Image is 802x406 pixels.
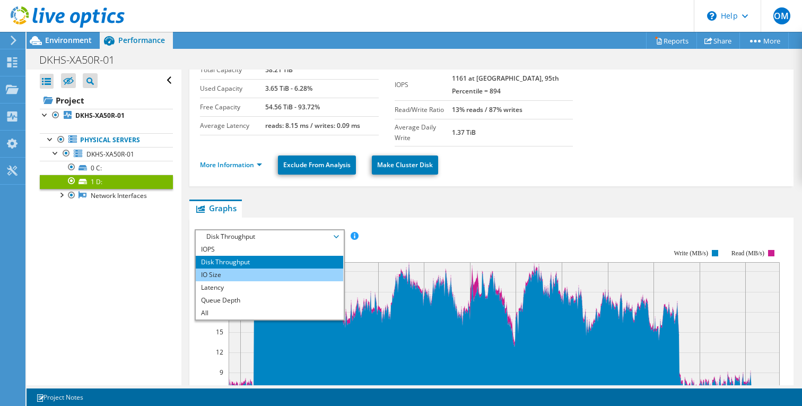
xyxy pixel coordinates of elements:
[34,54,131,66] h1: DKHS-XA50R-01
[118,35,165,45] span: Performance
[40,147,173,161] a: DKHS-XA50R-01
[265,121,360,130] b: reads: 8.15 ms / writes: 0.09 ms
[40,161,173,175] a: 0 C:
[265,84,312,93] b: 3.65 TiB - 6.28%
[216,327,223,336] text: 15
[196,243,343,256] li: IOPS
[40,109,173,123] a: DKHS-XA50R-01
[40,92,173,109] a: Project
[452,128,476,137] b: 1.37 TiB
[86,150,134,159] span: DKHS-XA50R-01
[201,230,337,243] span: Disk Throughput
[40,133,173,147] a: Physical Servers
[773,7,790,24] span: OM
[40,175,173,188] a: 1 D:
[452,74,559,96] b: 1161 at [GEOGRAPHIC_DATA], 95th Percentile = 894
[45,35,92,45] span: Environment
[739,32,789,49] a: More
[220,368,223,377] text: 9
[278,156,356,175] a: Exclude From Analysis
[265,102,320,111] b: 54.56 TiB - 93.72%
[731,249,764,257] text: Read (MB/s)
[196,281,343,294] li: Latency
[195,203,237,213] span: Graphs
[395,105,452,115] label: Read/Write Ratio
[196,307,343,319] li: All
[674,249,709,257] text: Write (MB/s)
[29,391,91,404] a: Project Notes
[200,160,262,169] a: More Information
[200,83,265,94] label: Used Capacity
[646,32,697,49] a: Reports
[707,11,717,21] svg: \n
[75,111,125,120] b: DKHS-XA50R-01
[216,348,223,357] text: 12
[265,65,293,74] b: 58.21 TiB
[196,269,343,281] li: IO Size
[395,80,452,90] label: IOPS
[372,156,438,175] a: Make Cluster Disk
[200,65,265,75] label: Total Capacity
[200,120,265,131] label: Average Latency
[200,102,265,113] label: Free Capacity
[696,32,740,49] a: Share
[40,189,173,203] a: Network Interfaces
[395,122,452,143] label: Average Daily Write
[196,294,343,307] li: Queue Depth
[452,105,522,114] b: 13% reads / 87% writes
[196,256,343,269] li: Disk Throughput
